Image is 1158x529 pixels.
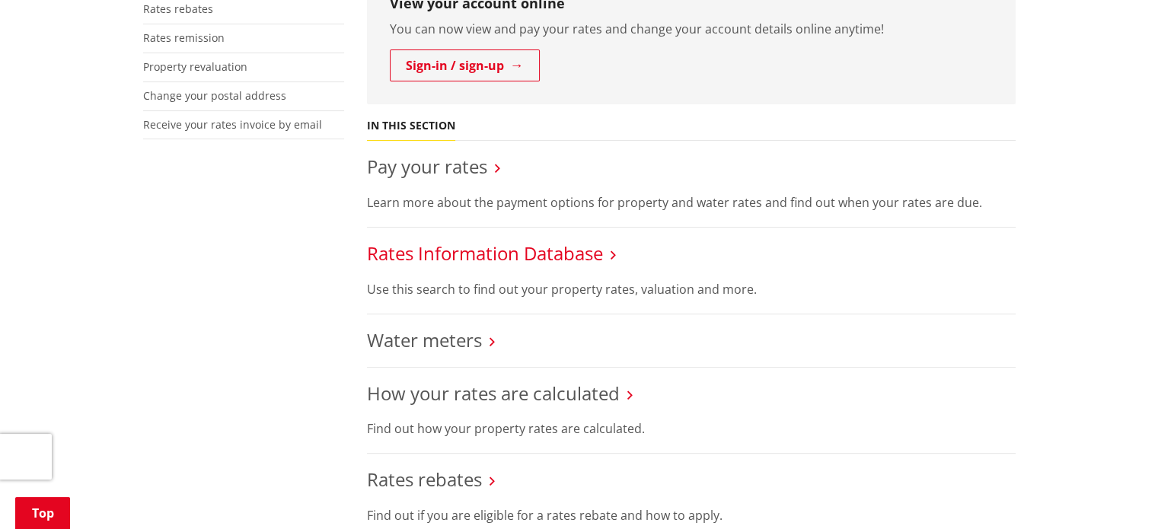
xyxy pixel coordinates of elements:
p: Learn more about the payment options for property and water rates and find out when your rates ar... [367,193,1016,212]
a: Sign-in / sign-up [390,49,540,81]
a: Change your postal address [143,88,286,103]
a: How your rates are calculated [367,381,620,406]
a: Rates Information Database [367,241,603,266]
a: Water meters [367,327,482,352]
a: Pay your rates [367,154,487,179]
a: Property revaluation [143,59,247,74]
a: Rates rebates [367,467,482,492]
p: Use this search to find out your property rates, valuation and more. [367,280,1016,298]
p: Find out how your property rates are calculated. [367,419,1016,438]
a: Rates remission [143,30,225,45]
p: You can now view and pay your rates and change your account details online anytime! [390,20,993,38]
a: Top [15,497,70,529]
a: Rates rebates [143,2,213,16]
p: Find out if you are eligible for a rates rebate and how to apply. [367,506,1016,524]
a: Receive your rates invoice by email [143,117,322,132]
iframe: Messenger Launcher [1088,465,1143,520]
h5: In this section [367,120,455,132]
